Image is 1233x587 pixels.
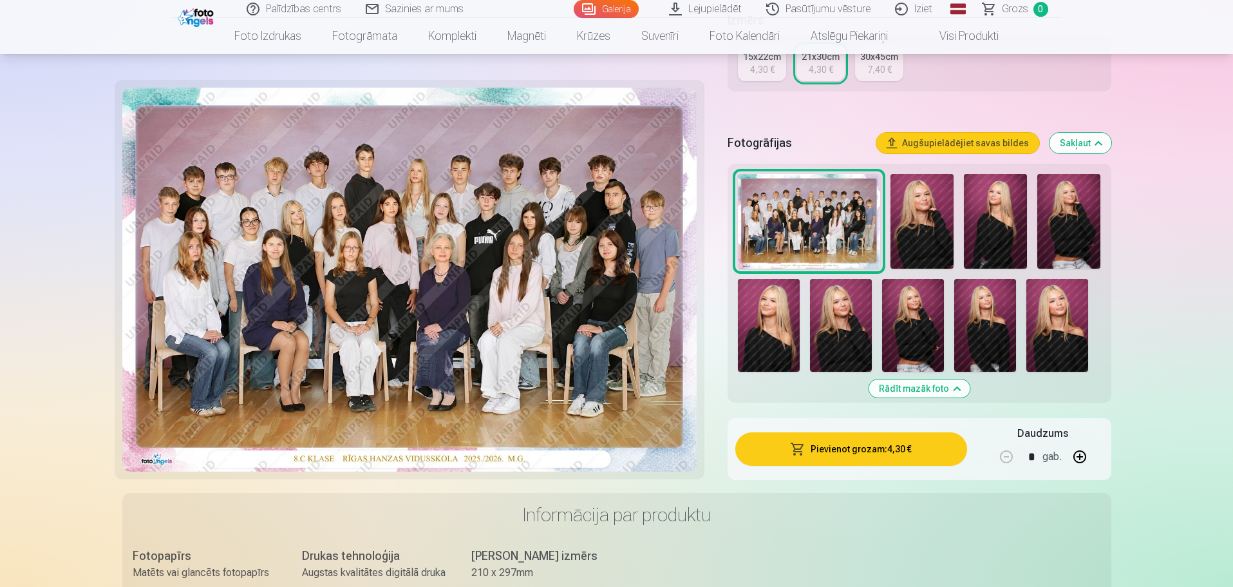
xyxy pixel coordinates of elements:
[1049,133,1111,153] button: Sakļaut
[471,547,615,565] div: [PERSON_NAME] izmērs
[302,547,446,565] div: Drukas tehnoloģija
[471,565,615,581] div: 210 x 297mm
[561,18,626,54] a: Krūzes
[694,18,795,54] a: Foto kalendāri
[1017,426,1068,441] h5: Daudzums
[1042,441,1062,472] div: gab.
[869,380,970,398] button: Rādīt mazāk foto
[178,5,217,27] img: /fa1
[795,18,903,54] a: Atslēgu piekariņi
[809,63,833,76] div: 4,30 €
[302,565,446,581] div: Augstas kvalitātes digitālā druka
[738,45,786,81] a: 15x22cm4,30 €
[133,503,1101,526] h3: Informācija par produktu
[735,432,966,466] button: Pievienot grozam:4,30 €
[219,18,317,54] a: Foto izdrukas
[860,50,898,63] div: 30x45cm
[133,565,276,581] div: Matēts vai glancēts fotopapīrs
[867,63,892,76] div: 7,40 €
[133,547,276,565] div: Fotopapīrs
[413,18,492,54] a: Komplekti
[802,50,840,63] div: 21x30cm
[626,18,694,54] a: Suvenīri
[743,50,781,63] div: 15x22cm
[492,18,561,54] a: Magnēti
[1002,1,1028,17] span: Grozs
[317,18,413,54] a: Fotogrāmata
[796,45,845,81] a: 21x30cm4,30 €
[750,63,775,76] div: 4,30 €
[855,45,903,81] a: 30x45cm7,40 €
[876,133,1039,153] button: Augšupielādējiet savas bildes
[903,18,1014,54] a: Visi produkti
[1033,2,1048,17] span: 0
[728,134,865,152] h5: Fotogrāfijas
